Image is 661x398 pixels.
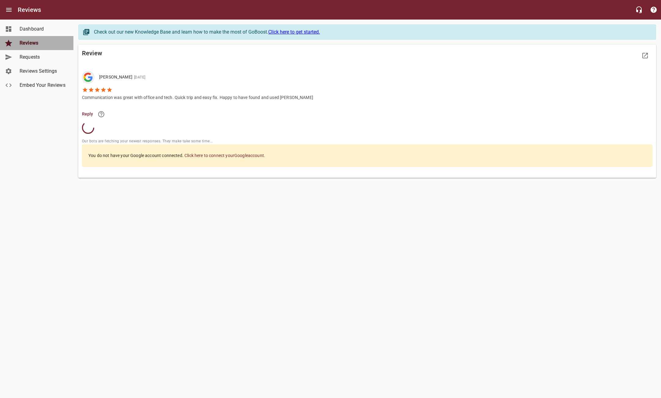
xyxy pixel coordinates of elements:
[20,53,66,61] span: Requests
[268,29,320,35] a: Click here to get started.
[82,138,652,144] span: Our bots are fetching your newest responses. They make take some time...
[2,2,16,17] button: Open drawer
[82,48,367,58] h6: Review
[132,75,145,79] span: [DATE]
[632,2,646,17] button: Live Chat
[82,71,94,83] div: Google
[20,25,66,33] span: Dashboard
[94,28,650,36] div: Check out our new Knowledge Base and learn how to make the most of GoBoost.
[99,74,308,81] p: [PERSON_NAME]
[88,152,646,159] p: You do not have your Google account connected.
[20,68,66,75] span: Reviews Settings
[184,153,265,158] a: Click here to connect yourGoogleaccount.
[646,2,661,17] button: Support Portal
[20,82,66,89] span: Embed Your Reviews
[638,48,652,63] a: View Review Site
[18,5,41,15] h6: Reviews
[82,93,313,101] p: Communication was great with office and tech. Quick trip and easy fix. Happy to have found and us...
[82,71,94,83] img: google-dark.png
[82,107,652,122] li: Reply
[94,107,109,122] a: Learn more about responding to reviews
[20,39,66,47] span: Reviews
